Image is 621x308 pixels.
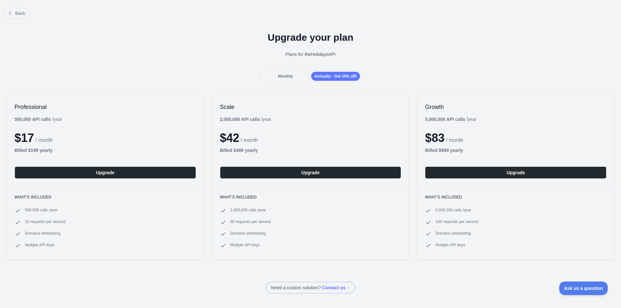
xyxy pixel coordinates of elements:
[425,117,465,122] b: 5,000,000 API calls
[559,281,608,295] iframe: Toggle Customer Support
[425,103,606,111] h2: Growth
[220,117,260,122] b: 2,000,000 API calls
[425,131,444,144] span: $ 83
[220,116,271,122] div: / year
[425,116,476,122] div: / year
[220,103,401,111] h2: Scale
